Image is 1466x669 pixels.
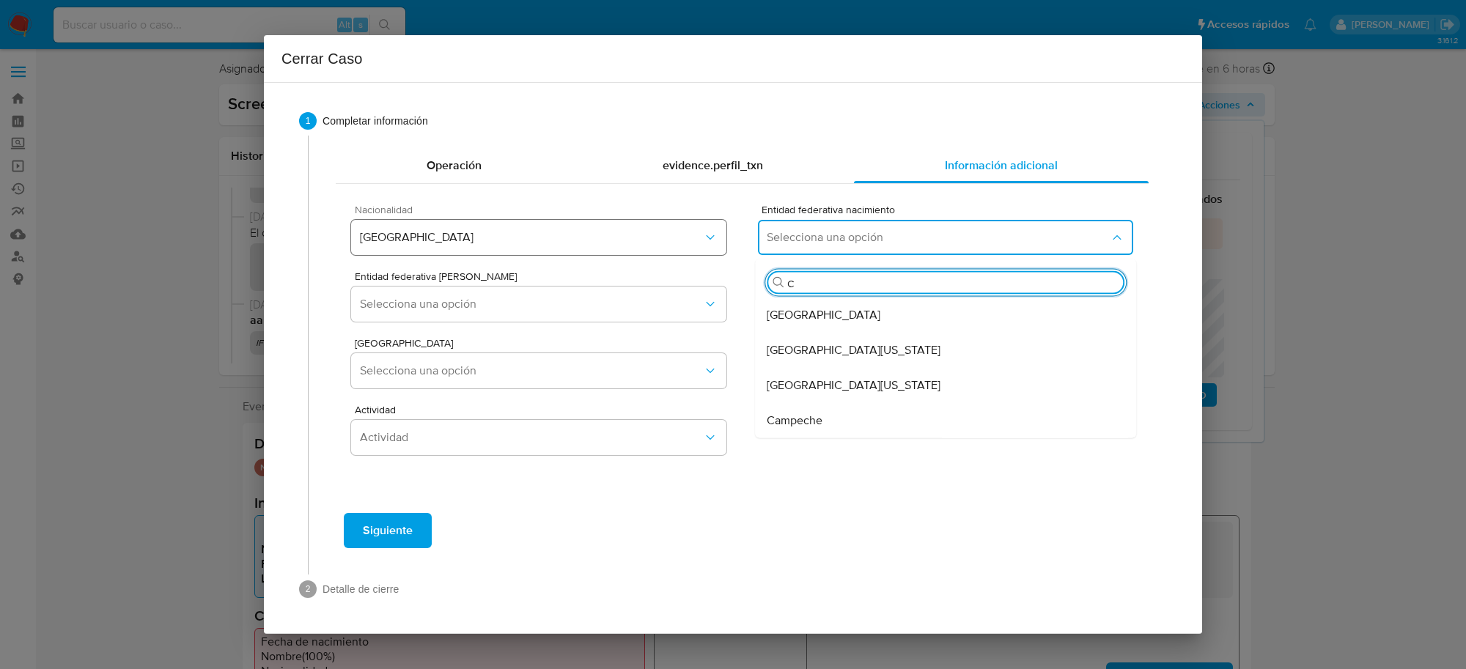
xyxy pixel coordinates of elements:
[767,413,822,428] span: Campeche
[355,271,730,281] span: Entidad federativa [PERSON_NAME]
[323,582,1167,596] span: Detalle de cierre
[355,204,730,215] span: Nacionalidad
[351,353,726,388] button: Selecciona una opción
[323,114,1167,128] span: Completar información
[767,230,1110,245] span: Selecciona una opción
[762,204,1137,215] span: Entidad federativa nacimiento
[351,220,726,255] button: [GEOGRAPHIC_DATA]
[787,277,1119,290] input: Buscar
[945,157,1058,174] span: Información adicional
[355,404,730,415] span: Actividad
[767,378,940,393] span: [GEOGRAPHIC_DATA][US_STATE]
[360,430,703,445] span: Actividad
[360,230,703,245] span: [GEOGRAPHIC_DATA]
[306,584,311,594] text: 2
[663,157,763,174] span: evidence.perfil_txn
[758,220,1133,255] button: Selecciona una opción
[767,308,880,322] span: [GEOGRAPHIC_DATA]
[355,338,730,348] span: [GEOGRAPHIC_DATA]
[336,148,1149,183] div: complementary-information
[306,116,311,126] text: 1
[363,514,413,547] span: Siguiente
[427,157,482,174] span: Operación
[360,363,703,378] span: Selecciona una opción
[360,297,703,311] span: Selecciona una opción
[767,343,940,358] span: [GEOGRAPHIC_DATA][US_STATE]
[351,420,726,455] button: Actividad
[755,297,1136,438] ul: Entidad federativa nacimiento
[281,47,1185,70] h2: Cerrar Caso
[351,287,726,322] button: Selecciona una opción
[344,513,432,548] button: Siguiente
